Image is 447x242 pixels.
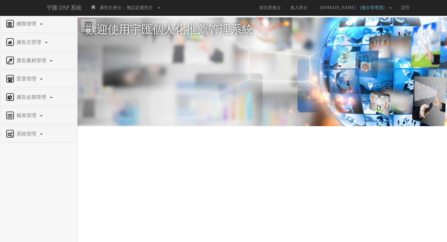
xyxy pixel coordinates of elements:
[15,94,49,100] span: 廣告走期管理
[5,111,72,121] a: 報表管理
[100,5,126,10] span: 廣告主身分：
[360,5,387,10] span: [後台管理員]
[15,113,39,118] span: 報表管理
[5,74,72,84] a: 受眾管理
[15,39,44,45] span: 廣告主管理
[15,76,39,81] span: 受眾管理
[5,19,72,29] a: 權限管理
[317,5,359,10] span: [DOMAIN_NAME]
[5,38,72,48] a: 廣告主管理
[5,129,72,139] a: 系統管理
[127,5,153,10] span: 無設定廣告主
[15,21,39,26] span: 權限管理
[15,58,49,63] span: 廣告素材管理
[5,93,72,103] a: 廣告走期管理
[85,24,439,36] h1: 歡迎使用宇匯個人化推薦管理系統
[15,131,39,136] span: 系統管理
[5,56,72,66] a: 廣告素材管理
